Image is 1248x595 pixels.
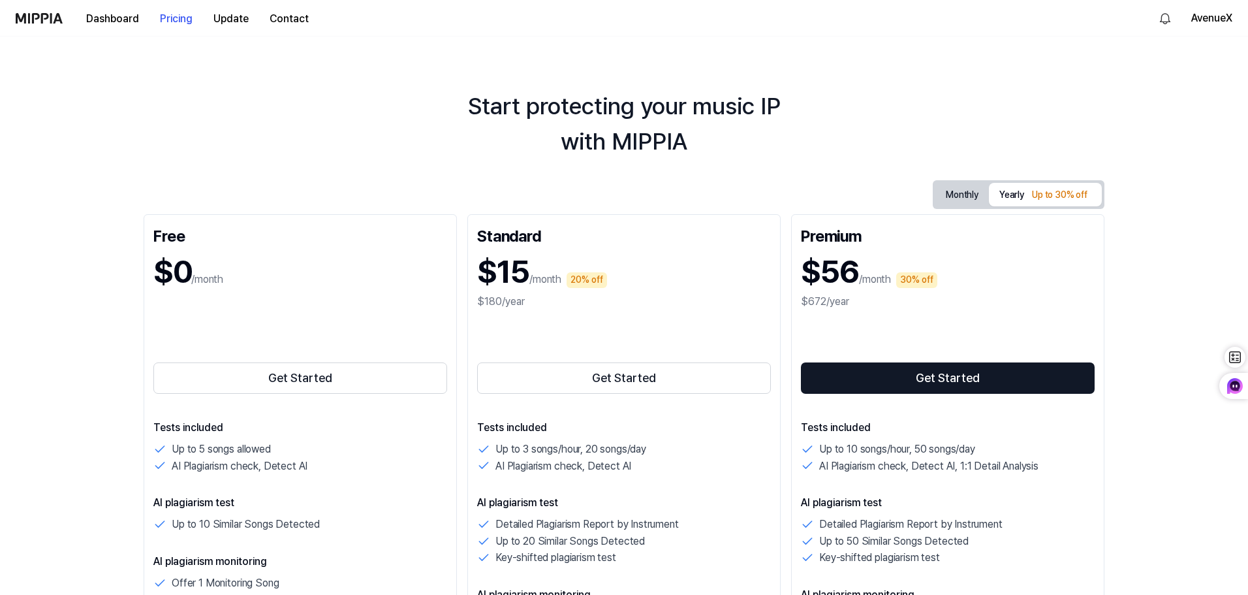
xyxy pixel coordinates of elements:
[203,6,259,32] button: Update
[477,362,771,394] button: Get Started
[989,183,1102,206] button: Yearly
[567,272,607,288] div: 20% off
[477,495,771,511] p: AI plagiarism test
[16,13,63,24] img: logo
[495,516,679,533] p: Detailed Plagiarism Report by Instrument
[819,549,940,566] p: Key-shifted plagiarism test
[859,272,891,287] p: /month
[495,549,616,566] p: Key-shifted plagiarism test
[153,495,447,511] p: AI plagiarism test
[153,554,447,570] p: AI plagiarism monitoring
[819,533,969,550] p: Up to 50 Similar Songs Detected
[801,294,1095,310] div: $672/year
[153,224,447,245] div: Free
[153,360,447,396] a: Get Started
[203,1,259,37] a: Update
[801,250,859,294] h1: $56
[819,441,975,458] p: Up to 10 songs/hour, 50 songs/day
[495,458,631,475] p: AI Plagiarism check, Detect AI
[935,185,989,205] button: Monthly
[801,362,1095,394] button: Get Started
[801,360,1095,396] a: Get Started
[172,441,271,458] p: Up to 5 songs allowed
[172,575,279,592] p: Offer 1 Monitoring Song
[153,362,447,394] button: Get Started
[477,250,529,294] h1: $15
[153,420,447,436] p: Tests included
[495,533,645,550] p: Up to 20 Similar Songs Detected
[529,272,561,287] p: /month
[191,272,223,287] p: /month
[153,250,191,294] h1: $0
[172,458,307,475] p: AI Plagiarism check, Detect AI
[801,495,1095,511] p: AI plagiarism test
[896,272,937,288] div: 30% off
[477,224,771,245] div: Standard
[1157,10,1173,26] img: 알림
[819,516,1003,533] p: Detailed Plagiarism Report by Instrument
[801,224,1095,245] div: Premium
[477,294,771,310] div: $180/year
[259,6,319,32] button: Contact
[172,516,320,533] p: Up to 10 Similar Songs Detected
[477,420,771,436] p: Tests included
[1191,10,1232,26] button: AvenueX
[495,441,646,458] p: Up to 3 songs/hour, 20 songs/day
[819,458,1038,475] p: AI Plagiarism check, Detect AI, 1:1 Detail Analysis
[149,1,203,37] a: Pricing
[149,6,203,32] button: Pricing
[477,360,771,396] a: Get Started
[76,6,149,32] button: Dashboard
[1028,187,1091,203] div: Up to 30% off
[801,420,1095,436] p: Tests included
